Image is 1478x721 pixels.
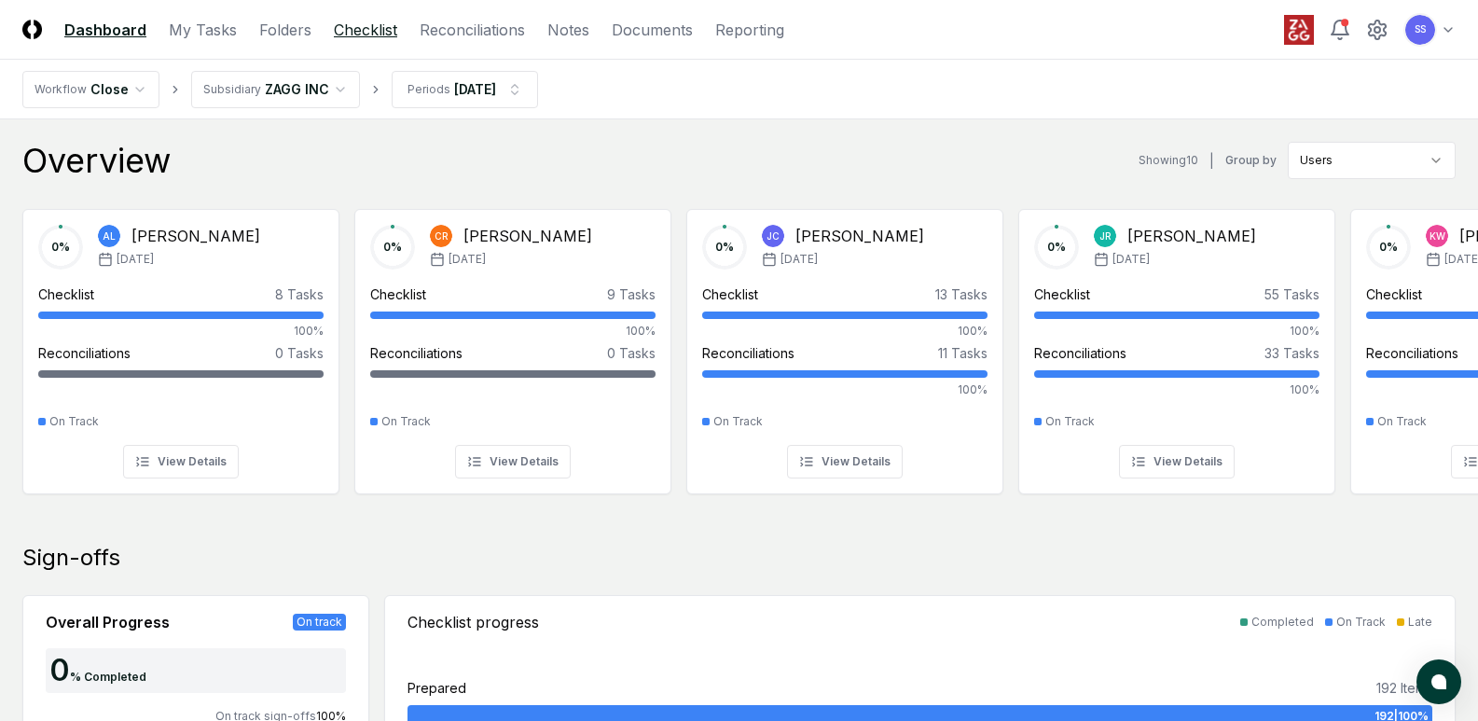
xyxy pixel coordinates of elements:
[1099,229,1112,243] span: JR
[275,343,324,363] div: 0 Tasks
[1366,284,1422,304] div: Checklist
[123,445,239,478] button: View Details
[334,19,397,41] a: Checklist
[1377,413,1427,430] div: On Track
[449,251,486,268] span: [DATE]
[1119,445,1235,478] button: View Details
[1416,659,1461,704] button: atlas-launcher
[407,81,450,98] div: Periods
[607,284,656,304] div: 9 Tasks
[169,19,237,41] a: My Tasks
[22,142,171,179] div: Overview
[22,543,1456,573] div: Sign-offs
[1430,229,1445,243] span: KW
[1251,614,1314,631] div: Completed
[293,614,346,631] div: On track
[787,445,903,478] button: View Details
[454,79,496,99] div: [DATE]
[35,81,87,98] div: Workflow
[407,611,539,633] div: Checklist progress
[1139,152,1198,169] div: Showing 10
[935,284,988,304] div: 13 Tasks
[702,381,988,398] div: 100%
[686,194,1003,494] a: 0%JC[PERSON_NAME][DATE]Checklist13 Tasks100%Reconciliations11 Tasks100%On TrackView Details
[1366,343,1458,363] div: Reconciliations
[38,323,324,340] div: 100%
[1127,225,1256,247] div: [PERSON_NAME]
[607,343,656,363] div: 0 Tasks
[1034,284,1090,304] div: Checklist
[370,323,656,340] div: 100%
[702,343,794,363] div: Reconciliations
[46,656,70,686] div: 0
[715,19,784,41] a: Reporting
[1034,343,1126,363] div: Reconciliations
[612,19,693,41] a: Documents
[547,19,589,41] a: Notes
[38,284,94,304] div: Checklist
[407,678,466,698] div: Prepared
[1112,251,1150,268] span: [DATE]
[702,284,758,304] div: Checklist
[275,284,324,304] div: 8 Tasks
[259,19,311,41] a: Folders
[64,19,146,41] a: Dashboard
[1034,323,1319,340] div: 100%
[1264,284,1319,304] div: 55 Tasks
[1264,343,1319,363] div: 33 Tasks
[420,19,525,41] a: Reconciliations
[131,225,260,247] div: [PERSON_NAME]
[381,413,431,430] div: On Track
[795,225,924,247] div: [PERSON_NAME]
[370,343,463,363] div: Reconciliations
[1415,22,1426,36] span: SS
[1403,13,1437,47] button: SS
[103,229,116,243] span: AL
[392,71,538,108] button: Periods[DATE]
[1018,194,1335,494] a: 0%JR[PERSON_NAME][DATE]Checklist55 Tasks100%Reconciliations33 Tasks100%On TrackView Details
[49,413,99,430] div: On Track
[370,284,426,304] div: Checklist
[1376,678,1432,698] div: 192 Items
[1034,381,1319,398] div: 100%
[117,251,154,268] span: [DATE]
[203,81,261,98] div: Subsidiary
[70,669,146,686] div: % Completed
[22,71,538,108] nav: breadcrumb
[38,343,131,363] div: Reconciliations
[22,20,42,39] img: Logo
[463,225,592,247] div: [PERSON_NAME]
[1336,614,1386,631] div: On Track
[46,611,170,633] div: Overall Progress
[780,251,818,268] span: [DATE]
[1045,413,1095,430] div: On Track
[1284,15,1314,45] img: ZAGG logo
[354,194,671,494] a: 0%CR[PERSON_NAME][DATE]Checklist9 Tasks100%Reconciliations0 TasksOn TrackView Details
[1408,614,1432,631] div: Late
[767,229,780,243] span: JC
[1209,151,1214,171] div: |
[435,229,449,243] span: CR
[938,343,988,363] div: 11 Tasks
[455,445,571,478] button: View Details
[22,194,339,494] a: 0%AL[PERSON_NAME][DATE]Checklist8 Tasks100%Reconciliations0 TasksOn TrackView Details
[1225,155,1277,166] label: Group by
[713,413,763,430] div: On Track
[702,323,988,340] div: 100%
